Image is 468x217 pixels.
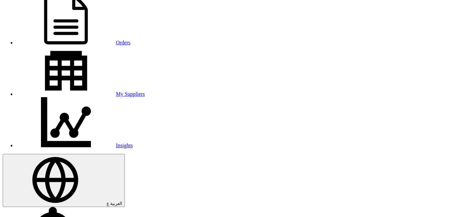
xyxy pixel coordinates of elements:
a: Orders [16,40,131,45]
span: العربية [110,201,122,206]
span: ع [107,201,109,206]
button: العربية ع [3,154,125,207]
a: My Suppliers [16,91,145,97]
a: Insights [16,143,133,148]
